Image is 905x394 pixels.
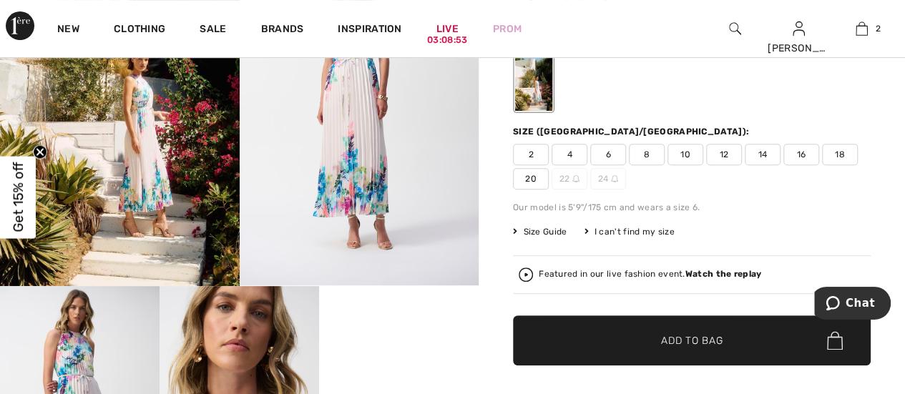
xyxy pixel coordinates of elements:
img: My Info [793,20,805,37]
span: 20 [513,168,549,189]
span: Add to Bag [661,333,723,348]
span: 22 [552,168,587,189]
span: Size Guide [513,225,567,238]
img: My Bag [856,20,868,37]
img: search the website [729,20,741,37]
a: Sign In [793,21,805,35]
span: 10 [667,144,703,165]
span: Get 15% off [10,162,26,232]
span: 24 [590,168,626,189]
span: 12 [706,144,742,165]
span: 4 [552,144,587,165]
a: Prom [493,21,522,36]
a: Clothing [114,23,165,38]
span: 18 [822,144,858,165]
img: Watch the replay [519,267,533,282]
span: Inspiration [338,23,401,38]
img: ring-m.svg [572,175,579,182]
div: Our model is 5'9"/175 cm and wears a size 6. [513,201,871,214]
span: 2 [513,144,549,165]
video: Your browser does not support the video tag. [319,286,479,366]
span: 16 [783,144,819,165]
div: Offwhite/Multi [515,57,552,111]
div: Size ([GEOGRAPHIC_DATA]/[GEOGRAPHIC_DATA]): [513,125,752,138]
strong: Watch the replay [685,269,762,279]
button: Close teaser [33,144,47,159]
div: Featured in our live fashion event. [539,270,761,279]
a: Live03:08:53 [436,21,459,36]
img: ring-m.svg [611,175,618,182]
a: Sale [200,23,226,38]
a: 2 [831,20,893,37]
iframe: Opens a widget where you can chat to one of our agents [814,287,891,322]
span: 2 [875,22,880,35]
div: [PERSON_NAME] [768,41,830,56]
button: Add to Bag [513,315,871,365]
span: 8 [629,144,665,165]
span: 14 [745,144,781,165]
a: New [57,23,79,38]
img: Bag.svg [827,331,843,350]
img: 1ère Avenue [6,11,34,40]
div: 03:08:53 [427,34,467,47]
a: Brands [261,23,304,38]
div: I can't find my size [584,225,674,238]
span: 6 [590,144,626,165]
